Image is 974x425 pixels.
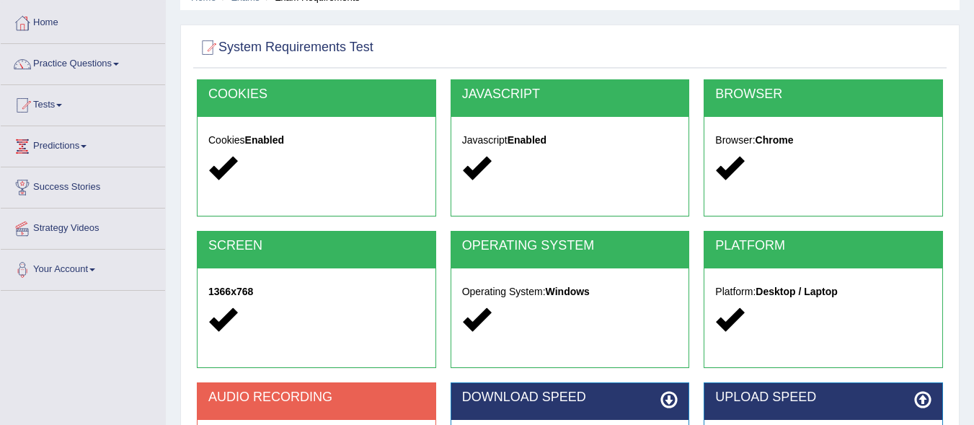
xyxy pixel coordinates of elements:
[208,286,253,297] strong: 1366x768
[1,126,165,162] a: Predictions
[1,85,165,121] a: Tests
[1,209,165,245] a: Strategy Videos
[715,135,931,146] h5: Browser:
[208,87,425,102] h2: COOKIES
[208,239,425,253] h2: SCREEN
[462,87,678,102] h2: JAVASCRIPT
[1,3,165,39] a: Home
[208,390,425,405] h2: AUDIO RECORDING
[715,286,931,297] h5: Platform:
[1,167,165,203] a: Success Stories
[462,135,678,146] h5: Javascript
[1,250,165,286] a: Your Account
[245,134,284,146] strong: Enabled
[756,134,794,146] strong: Chrome
[462,390,678,405] h2: DOWNLOAD SPEED
[208,135,425,146] h5: Cookies
[462,286,678,297] h5: Operating System:
[197,37,373,58] h2: System Requirements Test
[462,239,678,253] h2: OPERATING SYSTEM
[756,286,838,297] strong: Desktop / Laptop
[715,87,931,102] h2: BROWSER
[715,239,931,253] h2: PLATFORM
[508,134,546,146] strong: Enabled
[1,44,165,80] a: Practice Questions
[546,286,590,297] strong: Windows
[715,390,931,405] h2: UPLOAD SPEED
